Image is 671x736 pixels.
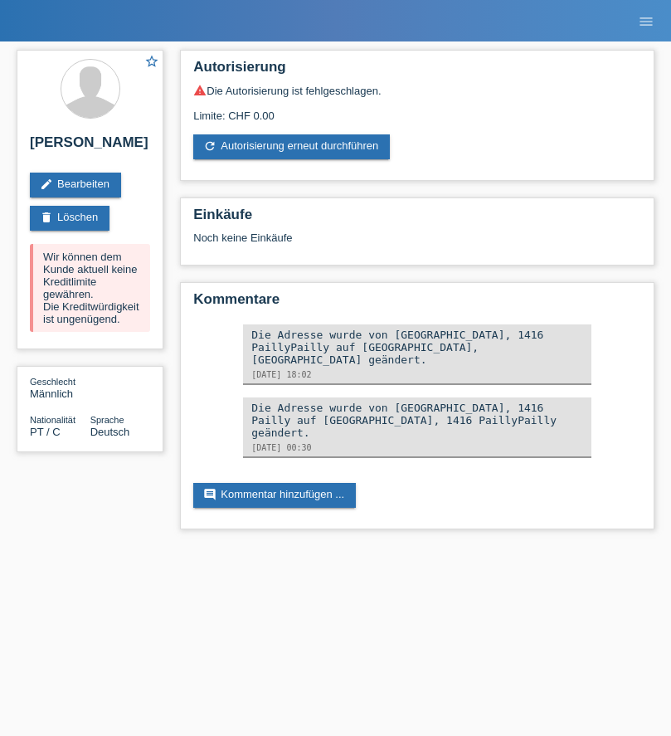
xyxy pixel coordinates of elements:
i: star_border [144,54,159,69]
span: Portugal / C / 11.08.1981 [30,426,61,438]
a: deleteLöschen [30,206,109,231]
i: refresh [203,139,216,153]
i: comment [203,488,216,501]
h2: Kommentare [193,291,641,316]
a: editBearbeiten [30,173,121,197]
a: menu [630,16,663,26]
div: [DATE] 00:30 [251,443,583,452]
div: Männlich [30,375,90,400]
h2: Einkäufe [193,207,641,232]
span: Deutsch [90,426,130,438]
div: Noch keine Einkäufe [193,232,641,256]
a: refreshAutorisierung erneut durchführen [193,134,390,159]
i: edit [40,178,53,191]
a: star_border [144,54,159,71]
div: Die Adresse wurde von [GEOGRAPHIC_DATA], 1416 Pailly auf [GEOGRAPHIC_DATA], 1416 PaillyPailly geä... [251,402,583,439]
h2: Autorisierung [193,59,641,84]
div: Limite: CHF 0.00 [193,97,641,122]
div: Wir können dem Kunde aktuell keine Kreditlimite gewähren. Die Kreditwürdigkeit ist ungenügend. [30,244,150,332]
i: delete [40,211,53,224]
span: Nationalität [30,415,75,425]
div: Die Autorisierung ist fehlgeschlagen. [193,84,641,97]
i: warning [193,84,207,97]
a: commentKommentar hinzufügen ... [193,483,356,508]
div: Die Adresse wurde von [GEOGRAPHIC_DATA], 1416 PaillyPailly auf [GEOGRAPHIC_DATA], [GEOGRAPHIC_DAT... [251,329,583,366]
div: [DATE] 18:02 [251,370,583,379]
span: Sprache [90,415,124,425]
h2: [PERSON_NAME] [30,134,150,159]
i: menu [638,13,654,30]
span: Geschlecht [30,377,75,387]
